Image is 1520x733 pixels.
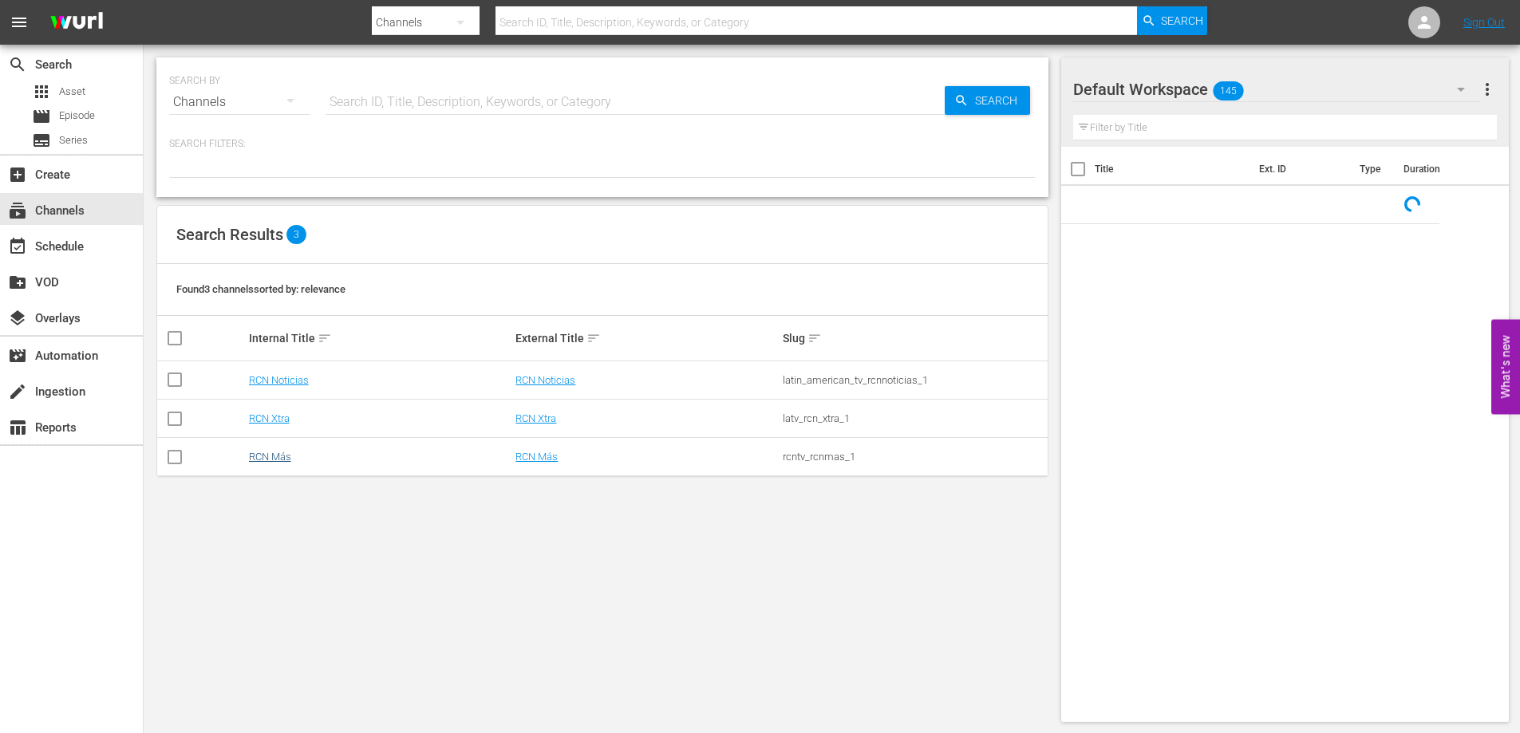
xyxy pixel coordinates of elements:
th: Duration [1394,147,1490,191]
div: Default Workspace [1073,67,1480,112]
a: Sign Out [1463,16,1505,29]
p: Search Filters: [169,137,1036,151]
span: Reports [8,418,27,437]
span: Search Results [176,225,283,244]
span: Episode [32,107,51,126]
span: Asset [59,84,85,100]
button: more_vert [1478,70,1497,108]
span: Automation [8,346,27,365]
span: sort [318,331,332,345]
div: Internal Title [249,329,511,348]
button: Open Feedback Widget [1491,319,1520,414]
span: 145 [1213,74,1243,108]
div: latin_american_tv_rcnnoticias_1 [783,374,1045,386]
div: latv_rcn_xtra_1 [783,412,1045,424]
span: Episode [59,108,95,124]
a: RCN Noticias [515,374,575,386]
span: Search [1161,6,1203,35]
button: Search [1137,6,1207,35]
span: 3 [286,225,306,244]
a: RCN Más [515,451,558,463]
img: ans4CAIJ8jUAAAAAAAAAAAAAAAAAAAAAAAAgQb4GAAAAAAAAAAAAAAAAAAAAAAAAJMjXAAAAAAAAAAAAAAAAAAAAAAAAgAT5G... [38,4,115,41]
div: Slug [783,329,1045,348]
span: sort [586,331,601,345]
th: Ext. ID [1250,147,1351,191]
th: Title [1095,147,1250,191]
span: Found 3 channels sorted by: relevance [176,283,345,295]
span: Search [8,55,27,74]
span: sort [807,331,822,345]
span: Schedule [8,237,27,256]
a: RCN Más [249,451,291,463]
span: more_vert [1478,80,1497,99]
div: External Title [515,329,778,348]
span: Ingestion [8,382,27,401]
span: Asset [32,82,51,101]
span: menu [10,13,29,32]
span: Create [8,165,27,184]
span: Series [59,132,88,148]
div: rcntv_rcnmas_1 [783,451,1045,463]
span: Series [32,131,51,150]
th: Type [1350,147,1394,191]
a: RCN Xtra [249,412,290,424]
div: Channels [169,80,310,124]
span: Channels [8,201,27,220]
a: RCN Noticias [249,374,309,386]
span: VOD [8,273,27,292]
button: Search [945,86,1030,115]
span: Overlays [8,309,27,328]
span: Search [969,86,1030,115]
a: RCN Xtra [515,412,556,424]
